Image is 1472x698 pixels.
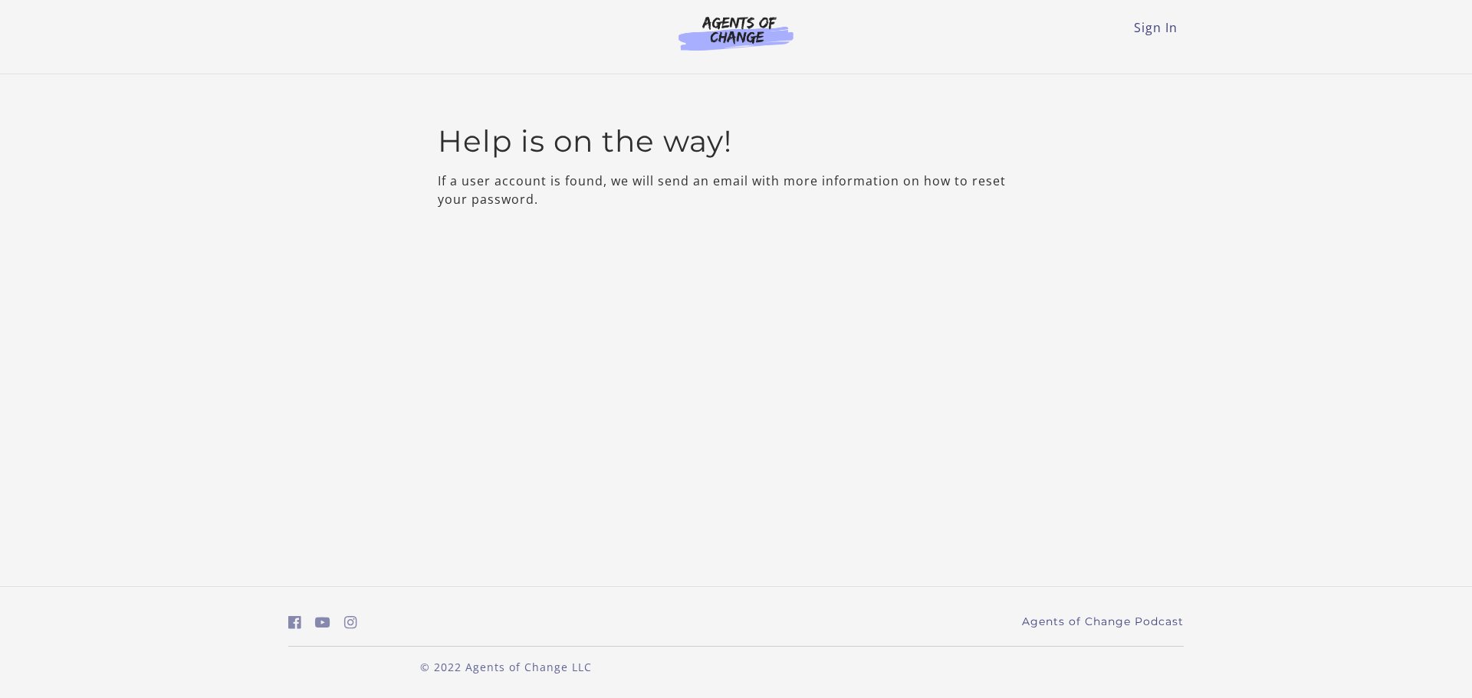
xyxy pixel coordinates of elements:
[1134,19,1178,36] a: Sign In
[344,611,357,634] a: https://www.instagram.com/agentsofchangeprep/ (Open in a new window)
[438,172,1035,208] p: If a user account is found, we will send an email with more information on how to reset your pass...
[315,615,330,630] i: https://www.youtube.com/c/AgentsofChangeTestPrepbyMeaganMitchell (Open in a new window)
[1022,614,1184,630] a: Agents of Change Podcast
[288,659,724,675] p: © 2022 Agents of Change LLC
[344,615,357,630] i: https://www.instagram.com/agentsofchangeprep/ (Open in a new window)
[288,615,301,630] i: https://www.facebook.com/groups/aswbtestprep (Open in a new window)
[288,611,301,634] a: https://www.facebook.com/groups/aswbtestprep (Open in a new window)
[438,123,1035,159] h2: Help is on the way!
[662,15,810,51] img: Agents of Change Logo
[315,611,330,634] a: https://www.youtube.com/c/AgentsofChangeTestPrepbyMeaganMitchell (Open in a new window)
